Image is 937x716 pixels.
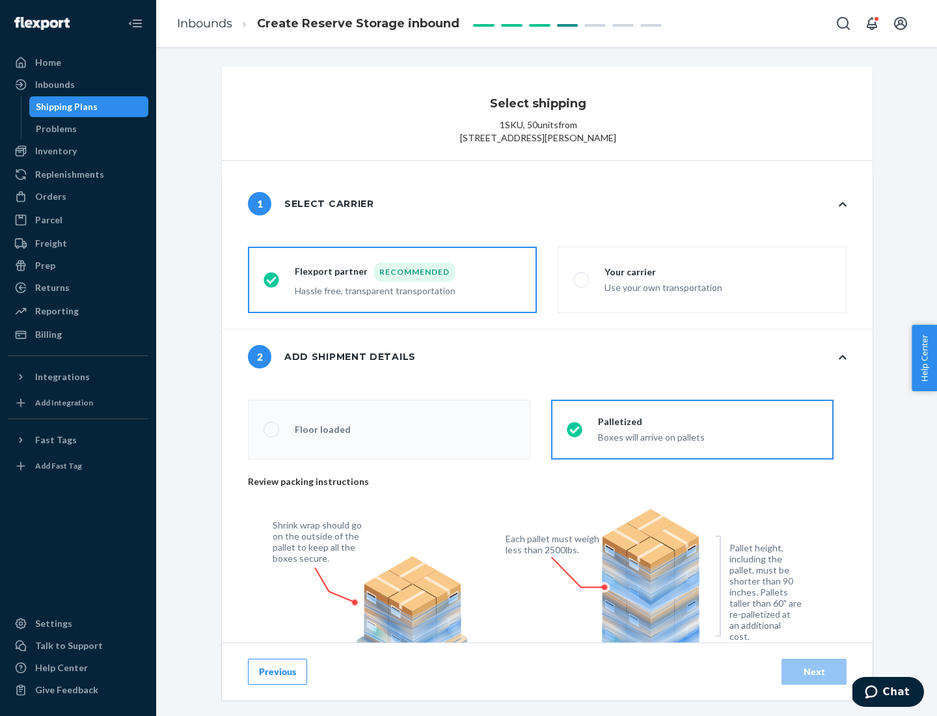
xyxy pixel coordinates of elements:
div: Use your own transportation [604,279,722,294]
ol: breadcrumbs [167,5,470,43]
button: Talk to Support [8,635,148,656]
div: Orders [35,190,66,203]
figcaption: Shrink wrap should go on the outside of the pallet to keep all the boxes secure. [273,519,370,564]
span: 1 [248,192,271,215]
button: Previous [248,659,307,685]
div: Inventory [35,145,77,158]
span: [STREET_ADDRESS][PERSON_NAME] [460,131,616,145]
button: Open notifications [859,10,885,36]
p: Review packing instructions [248,475,834,488]
div: Problems [36,122,77,135]
a: Shipping Plans [29,96,149,117]
iframe: Opens a widget where you can chat to one of our agents [852,677,924,709]
button: Close Navigation [122,10,148,36]
div: Integrations [35,370,90,383]
img: Flexport logo [14,17,70,30]
button: Give Feedback [8,680,148,700]
a: Help Center [8,657,148,678]
div: Add Integration [35,397,93,408]
div: Billing [35,328,62,341]
div: Next [793,665,835,678]
a: Problems [29,118,149,139]
div: Select carrier [248,192,374,215]
div: Palletized [598,415,705,428]
a: Billing [8,324,148,345]
div: Talk to Support [35,639,103,652]
a: Home [8,52,148,73]
a: Inventory [8,141,148,161]
div: Floor loaded [295,423,351,436]
a: Prep [8,255,148,276]
div: Help Center [35,661,88,674]
div: Prep [35,259,55,272]
div: Shipping Plans [36,100,98,113]
span: 2 [248,345,271,368]
div: Flexport partner [295,262,455,282]
a: Orders [8,186,148,207]
div: Returns [35,281,70,294]
button: Fast Tags [8,430,148,450]
div: Inbounds [35,78,75,91]
button: Select shipping1SKU, 50unitsfrom[STREET_ADDRESS][PERSON_NAME] [222,66,873,160]
span: Create Reserve Storage inbound [257,16,459,31]
a: Parcel [8,210,148,230]
a: Reporting [8,301,148,322]
p: 1 SKU , 50 units from [500,118,577,131]
div: Hassle free, transparent transportation [295,282,455,297]
button: Open Search Box [830,10,856,36]
a: Inbounds [177,16,232,31]
div: Parcel [35,213,62,227]
div: Your carrier [604,266,722,279]
a: Add Fast Tag [8,456,148,476]
a: Freight [8,233,148,254]
a: Inbounds [8,74,148,95]
figcaption: Each pallet must weigh less than 2500lbs. [506,533,603,555]
a: Settings [8,613,148,634]
div: Add Fast Tag [35,460,82,471]
div: Freight [35,237,67,250]
div: Reporting [35,305,79,318]
div: Recommended [373,262,455,282]
div: Give Feedback [35,683,98,696]
button: Help Center [912,325,937,391]
button: Next [781,659,847,685]
div: Replenishments [35,168,104,181]
div: Home [35,56,61,69]
div: Add shipment details [248,345,416,368]
h3: Select shipping [490,95,586,112]
a: Add Integration [8,392,148,413]
div: Fast Tags [35,434,77,447]
button: Open account menu [888,10,914,36]
a: Returns [8,277,148,298]
div: Settings [35,617,72,630]
div: Boxes will arrive on pallets [598,428,705,444]
figcaption: Pallet height, including the pallet, must be shorter than 90 inches. Pallets taller than 60" are ... [729,542,802,642]
a: Replenishments [8,164,148,185]
button: Integrations [8,366,148,387]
